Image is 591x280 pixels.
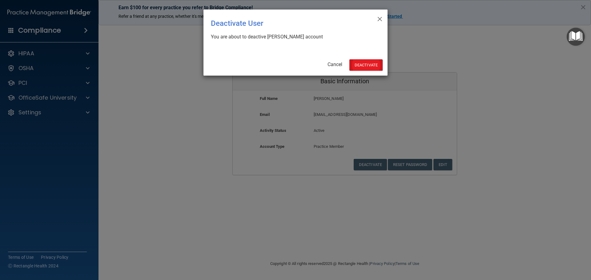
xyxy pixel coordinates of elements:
[211,14,355,32] div: Deactivate User
[377,12,383,24] span: ×
[567,28,585,46] button: Open Resource Center
[349,59,383,71] button: Deactivate
[211,34,375,40] div: You are about to deactive [PERSON_NAME] account
[328,61,342,67] a: Cancel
